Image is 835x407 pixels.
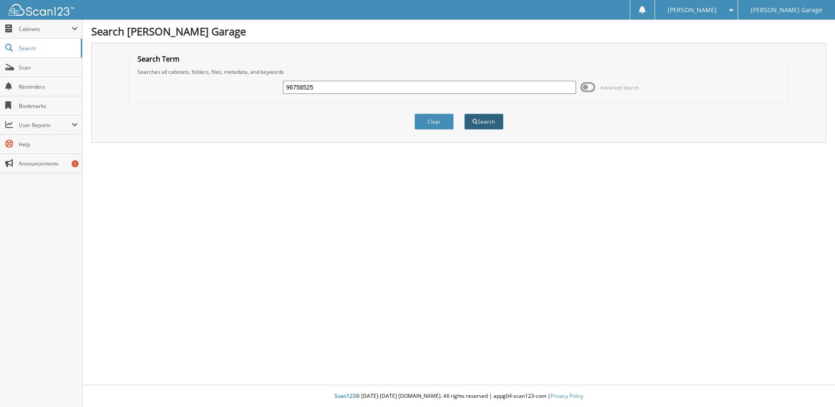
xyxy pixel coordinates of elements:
span: [PERSON_NAME] [668,7,717,13]
span: Help [19,141,78,148]
span: Advanced Search [600,84,639,91]
span: Scan123 [335,392,355,400]
button: Clear [414,114,454,130]
img: scan123-logo-white.svg [9,4,74,16]
div: 1 [72,160,79,167]
div: © [DATE]-[DATE] [DOMAIN_NAME]. All rights reserved | appg04-scan123-com | [83,386,835,407]
a: Privacy Policy [551,392,583,400]
button: Search [464,114,504,130]
span: Cabinets [19,25,72,33]
h1: Search [PERSON_NAME] Garage [91,24,826,38]
span: Bookmarks [19,102,78,110]
span: Scan [19,64,78,71]
span: Search [19,45,76,52]
span: User Reports [19,121,72,129]
legend: Search Term [133,54,184,64]
span: Announcements [19,160,78,167]
div: Searches all cabinets, folders, files, metadata, and keywords [133,68,784,76]
span: Reminders [19,83,78,90]
span: [PERSON_NAME] Garage [751,7,822,13]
